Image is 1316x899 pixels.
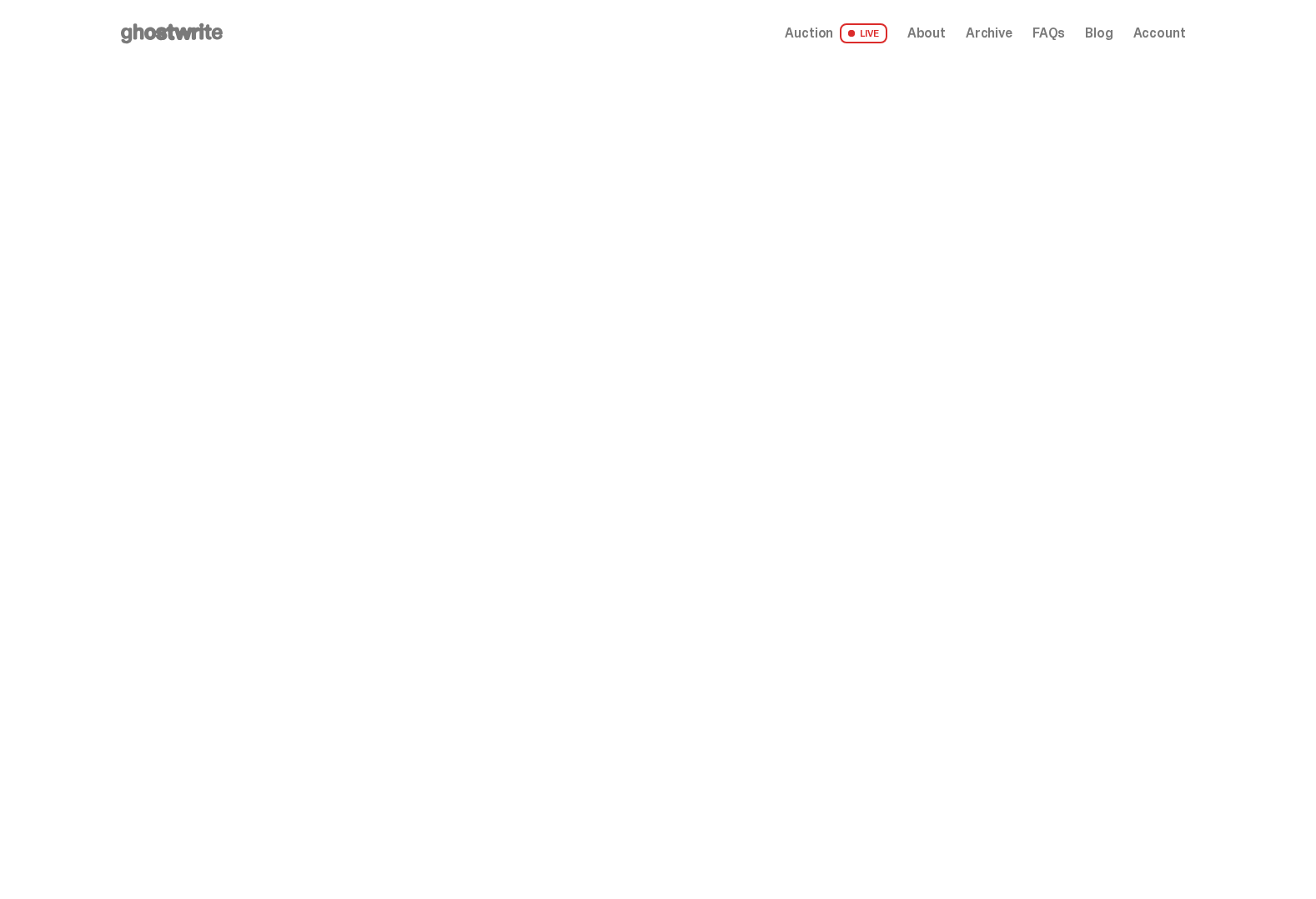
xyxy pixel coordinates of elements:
[785,27,833,40] span: Auction
[1085,27,1113,40] a: Blog
[840,23,887,43] span: LIVE
[966,27,1012,40] a: Archive
[907,27,946,40] a: About
[1133,27,1186,40] a: Account
[785,23,887,43] a: Auction LIVE
[1032,27,1065,40] a: FAQs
